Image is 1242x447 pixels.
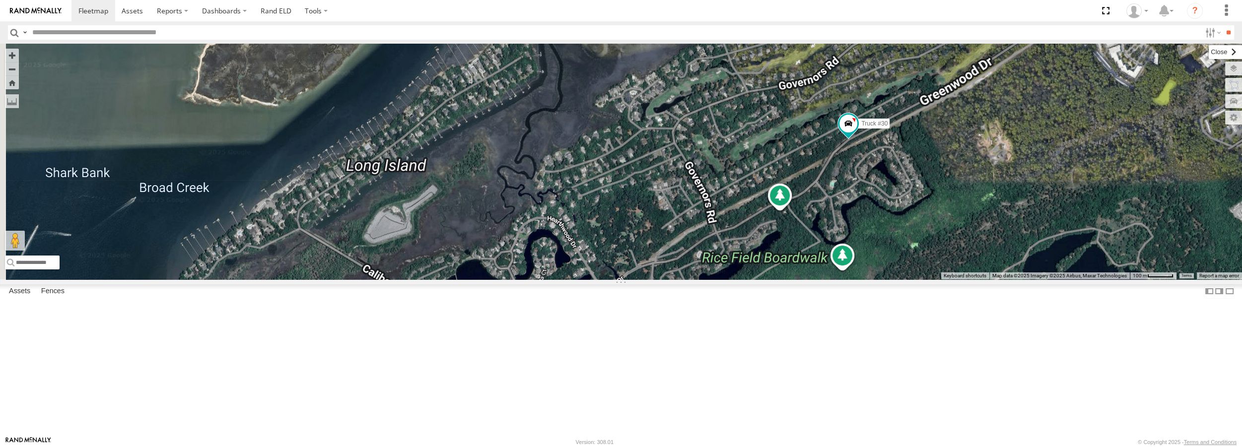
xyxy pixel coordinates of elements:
[992,273,1127,278] span: Map data ©2025 Imagery ©2025 Airbus, Maxar Technologies
[21,25,29,40] label: Search Query
[1138,439,1237,445] div: © Copyright 2025 -
[1181,273,1192,277] a: Terms (opens in new tab)
[1130,272,1176,279] button: Map Scale: 100 m per 49 pixels
[5,49,19,62] button: Zoom in
[1187,3,1203,19] i: ?
[576,439,614,445] div: Version: 308.01
[5,76,19,89] button: Zoom Home
[36,285,69,299] label: Fences
[1201,25,1223,40] label: Search Filter Options
[944,272,986,279] button: Keyboard shortcuts
[5,94,19,108] label: Measure
[1133,273,1147,278] span: 100 m
[4,285,35,299] label: Assets
[5,62,19,76] button: Zoom out
[1184,439,1237,445] a: Terms and Conditions
[1214,284,1224,299] label: Dock Summary Table to the Right
[1123,3,1152,18] div: Jeff Whitson
[1199,273,1239,278] a: Report a map error
[1204,284,1214,299] label: Dock Summary Table to the Left
[1225,284,1235,299] label: Hide Summary Table
[5,231,25,251] button: Drag Pegman onto the map to open Street View
[10,7,62,14] img: rand-logo.svg
[861,120,888,127] span: Truck #30
[1225,111,1242,125] label: Map Settings
[5,437,51,447] a: Visit our Website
